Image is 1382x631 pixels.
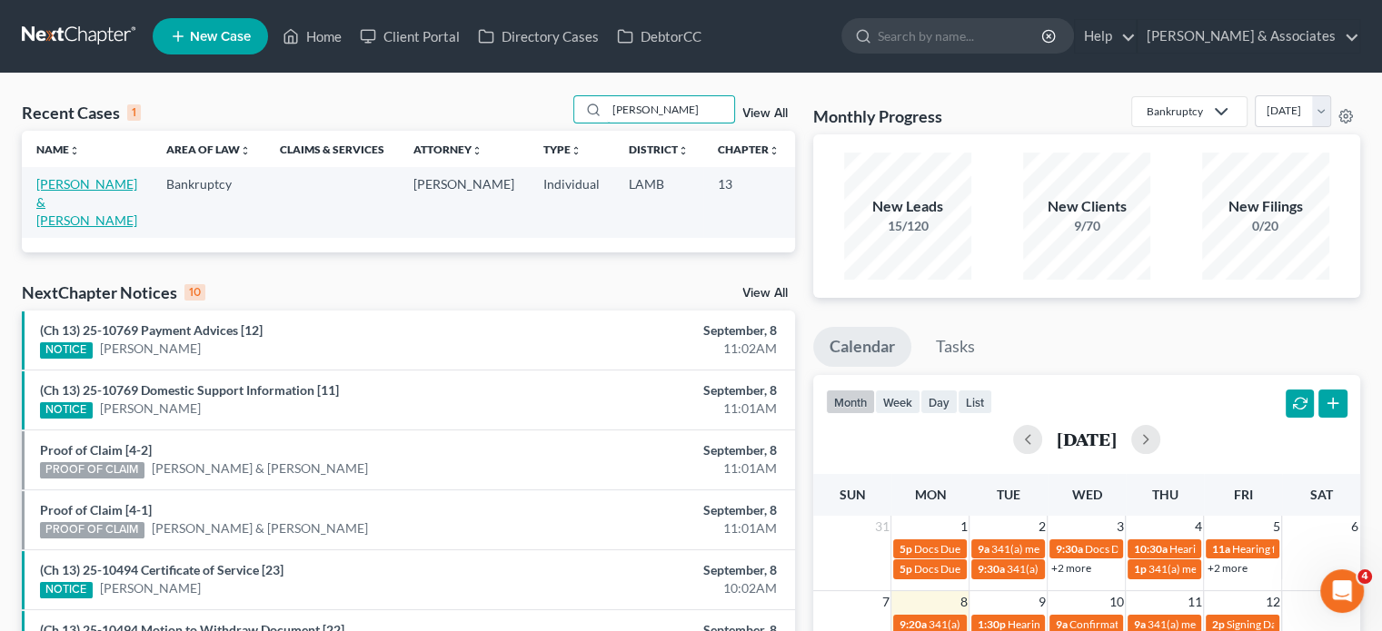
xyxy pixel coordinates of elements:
[543,340,777,358] div: 11:02AM
[914,487,946,502] span: Mon
[152,519,368,537] a: [PERSON_NAME] & [PERSON_NAME]
[543,321,777,340] div: September, 8
[40,402,93,419] div: NOTICE
[40,462,144,478] div: PROOF OF CLAIM
[1107,591,1125,613] span: 10
[166,143,251,156] a: Area of Lawunfold_more
[40,382,339,398] a: (Ch 13) 25-10769 Domestic Support Information [11]
[1231,542,1373,556] span: Hearing for [PERSON_NAME]
[1006,562,1181,576] span: 341(a) meeting for [PERSON_NAME]
[1055,542,1082,556] span: 9:30a
[1263,591,1281,613] span: 12
[977,617,1005,631] span: 1:30p
[1069,617,1275,631] span: Confirmation hearing for [PERSON_NAME]
[265,131,399,167] th: Claims & Services
[100,340,201,358] a: [PERSON_NAME]
[152,459,368,478] a: [PERSON_NAME] & [PERSON_NAME]
[543,561,777,579] div: September, 8
[40,582,93,598] div: NOTICE
[1147,104,1203,119] div: Bankruptcy
[899,562,911,576] span: 5p
[69,145,80,156] i: unfold_more
[152,167,265,237] td: Bankruptcy
[1057,429,1117,449] h2: [DATE]
[813,327,911,367] a: Calendar
[543,143,582,156] a: Typeunfold_more
[878,19,1044,53] input: Search by name...
[875,389,920,414] button: week
[543,579,777,597] div: 10:02AM
[1270,516,1281,537] span: 5
[22,102,141,123] div: Recent Cases
[1185,591,1203,613] span: 11
[1133,542,1167,556] span: 10:30a
[351,20,469,53] a: Client Portal
[543,459,777,478] div: 11:01AM
[742,287,788,300] a: View All
[990,542,1166,556] span: 341(a) meeting for [PERSON_NAME]
[240,145,251,156] i: unfold_more
[36,143,80,156] a: Nameunfold_more
[529,167,614,237] td: Individual
[184,284,205,301] div: 10
[1138,20,1359,53] a: [PERSON_NAME] & Associates
[844,217,971,235] div: 15/120
[844,196,971,217] div: New Leads
[899,617,926,631] span: 9:20a
[899,542,911,556] span: 5p
[920,327,991,367] a: Tasks
[920,389,958,414] button: day
[913,542,1063,556] span: Docs Due for [PERSON_NAME]
[1192,516,1203,537] span: 4
[913,562,1063,576] span: Docs Due for [PERSON_NAME]
[22,281,205,303] div: NextChapter Notices
[1357,569,1372,584] span: 4
[1133,617,1145,631] span: 9a
[399,167,529,237] td: [PERSON_NAME]
[1207,561,1247,575] a: +2 more
[1202,196,1329,217] div: New Filings
[100,399,201,418] a: [PERSON_NAME]
[190,30,251,44] span: New Case
[839,487,865,502] span: Sun
[1309,487,1332,502] span: Sat
[413,143,482,156] a: Attorneyunfold_more
[571,145,582,156] i: unfold_more
[678,145,689,156] i: unfold_more
[543,381,777,399] div: September, 8
[794,167,881,237] td: 25-10771
[1233,487,1252,502] span: Fri
[928,617,1103,631] span: 341(a) meeting for [PERSON_NAME]
[127,104,141,121] div: 1
[769,145,780,156] i: unfold_more
[1147,617,1322,631] span: 341(a) meeting for [PERSON_NAME]
[742,107,788,120] a: View All
[977,562,1004,576] span: 9:30a
[40,502,152,518] a: Proof of Claim [4-1]
[1007,617,1148,631] span: Hearing for [PERSON_NAME]
[703,167,794,237] td: 13
[1084,542,1289,556] span: Docs Due for [US_STATE][PERSON_NAME]
[1050,561,1090,575] a: +2 more
[40,522,144,538] div: PROOF OF CLAIM
[958,516,969,537] span: 1
[826,389,875,414] button: month
[872,516,890,537] span: 31
[813,105,942,127] h3: Monthly Progress
[469,20,608,53] a: Directory Cases
[1168,542,1310,556] span: Hearing for [PERSON_NAME]
[1202,217,1329,235] div: 0/20
[543,501,777,519] div: September, 8
[1114,516,1125,537] span: 3
[40,342,93,359] div: NOTICE
[607,96,734,123] input: Search by name...
[629,143,689,156] a: Districtunfold_more
[1023,196,1150,217] div: New Clients
[1075,20,1136,53] a: Help
[880,591,890,613] span: 7
[1211,542,1229,556] span: 11a
[718,143,780,156] a: Chapterunfold_more
[1133,562,1146,576] span: 1p
[100,579,201,597] a: [PERSON_NAME]
[1349,516,1360,537] span: 6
